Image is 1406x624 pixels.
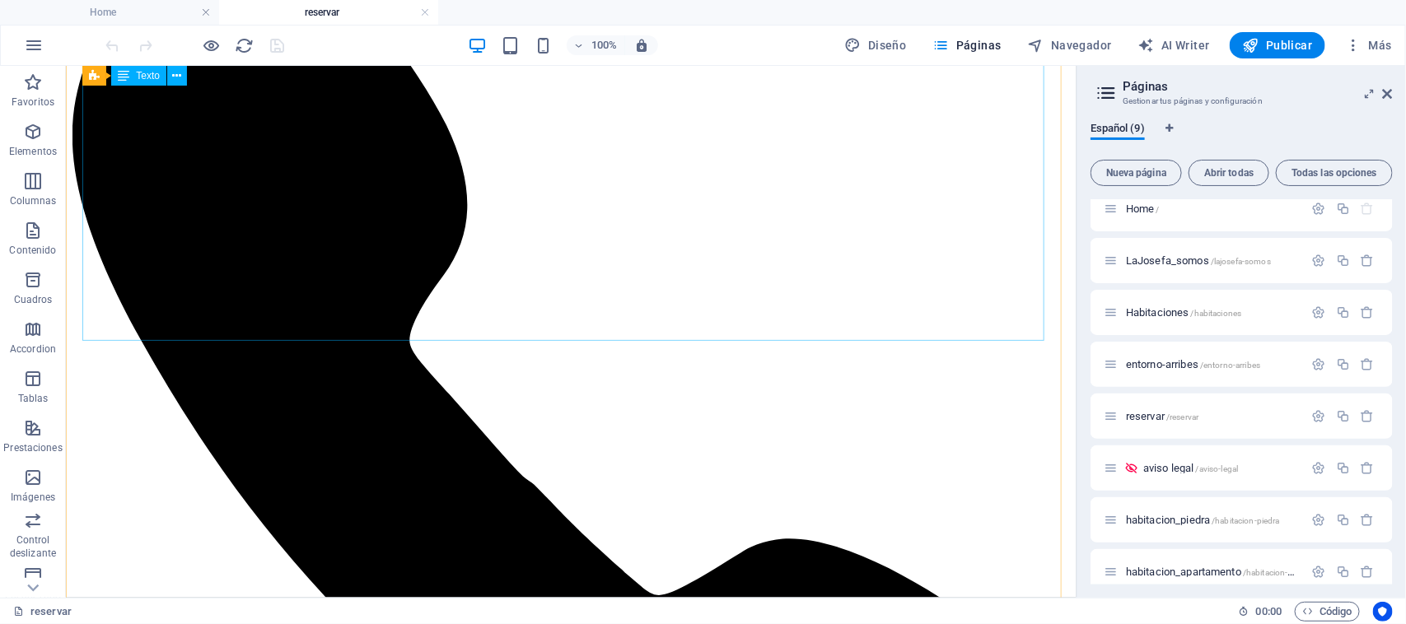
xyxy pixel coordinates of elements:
div: Configuración [1312,357,1326,371]
span: LaJosefa_somos [1126,254,1271,267]
div: Eliminar [1361,409,1375,423]
span: Haz clic para abrir la página [1126,566,1335,578]
button: Más [1338,32,1399,58]
button: 100% [567,35,625,55]
div: Duplicar [1336,254,1350,268]
h6: Tiempo de la sesión [1239,602,1282,622]
button: AI Writer [1132,32,1217,58]
div: Eliminar [1361,565,1375,579]
p: Favoritos [12,95,54,109]
span: Código [1302,602,1352,622]
div: Diseño (Ctrl+Alt+Y) [838,32,913,58]
button: Diseño [838,32,913,58]
div: Configuración [1312,513,1326,527]
div: Duplicar [1336,305,1350,319]
span: Diseño [845,37,907,54]
span: Haz clic para abrir la página [1126,203,1160,215]
div: Eliminar [1361,461,1375,475]
div: Eliminar [1361,305,1375,319]
span: Español (9) [1091,119,1145,142]
p: Accordion [10,342,56,356]
span: Abrir todas [1196,168,1262,178]
button: Todas las opciones [1276,160,1393,186]
p: Columnas [10,194,57,207]
span: Nueva página [1098,168,1175,178]
div: Eliminar [1361,254,1375,268]
div: Duplicar [1336,357,1350,371]
button: Navegador [1021,32,1119,58]
span: Haz clic para abrir la página [1126,514,1280,526]
button: Nueva página [1091,160,1182,186]
div: entorno-arribes/entorno-arribes [1121,359,1304,370]
div: Pestañas de idiomas [1091,122,1393,153]
div: Configuración [1312,202,1326,216]
i: Al redimensionar, ajustar el nivel de zoom automáticamente para ajustarse al dispositivo elegido. [634,38,649,53]
div: Configuración [1312,254,1326,268]
span: AI Writer [1138,37,1210,54]
div: Configuración [1312,305,1326,319]
div: Configuración [1312,565,1326,579]
span: Habitaciones [1126,306,1241,319]
span: Todas las opciones [1283,168,1385,178]
h4: reservar [219,3,438,21]
div: Configuración [1312,409,1326,423]
span: Más [1345,37,1392,54]
span: /reservar [1166,412,1198,421]
p: Tablas [18,392,49,405]
h6: 100% [591,35,618,55]
button: Abrir todas [1189,160,1269,186]
a: Haz clic para cancelar la selección y doble clic para abrir páginas [13,602,72,622]
div: Home/ [1121,203,1304,214]
div: reservar/reservar [1121,411,1304,421]
button: Haz clic para salir del modo de previsualización y seguir editando [202,35,222,55]
span: /habitaciones [1191,309,1242,318]
span: /entorno-arribes [1200,361,1260,370]
p: Imágenes [11,491,55,504]
button: Usercentrics [1373,602,1393,622]
p: Elementos [9,145,57,158]
span: /habitacion-apartamento [1243,568,1335,577]
span: /lajosefa-somos [1211,257,1271,266]
span: Texto [136,71,160,81]
div: Duplicar [1336,513,1350,527]
p: Cuadros [14,293,53,306]
div: Habitaciones/habitaciones [1121,307,1304,318]
button: reload [235,35,255,55]
i: Volver a cargar página [236,36,255,55]
span: Navegador [1028,37,1112,54]
span: : [1268,605,1270,617]
h3: Gestionar tus páginas y configuración [1123,94,1360,109]
span: reservar [1126,410,1198,422]
span: /aviso-legal [1196,464,1239,473]
button: Publicar [1230,32,1326,58]
span: Páginas [933,37,1002,54]
div: Duplicar [1336,565,1350,579]
div: habitacion_piedra/habitacion-piedra [1121,515,1304,525]
div: Duplicar [1336,202,1350,216]
h2: Páginas [1123,79,1393,94]
span: Haz clic para abrir la página [1143,462,1238,474]
p: Prestaciones [3,441,62,454]
span: entorno-arribes [1126,358,1260,370]
div: aviso legal/aviso-legal [1138,463,1304,473]
div: Eliminar [1361,513,1375,527]
span: / [1156,205,1160,214]
span: 00 00 [1256,602,1282,622]
div: habitacion_apartamento/habitacion-apartamento [1121,566,1304,577]
div: Duplicar [1336,409,1350,423]
div: La página principal no puede eliminarse [1361,202,1375,216]
span: Publicar [1243,37,1313,54]
div: Eliminar [1361,357,1375,371]
div: LaJosefa_somos/lajosefa-somos [1121,255,1304,266]
div: Configuración [1312,461,1326,475]
div: Duplicar [1336,461,1350,475]
button: Páginas [927,32,1008,58]
button: Código [1295,602,1360,622]
p: Contenido [9,244,56,257]
span: /habitacion-piedra [1212,516,1281,525]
